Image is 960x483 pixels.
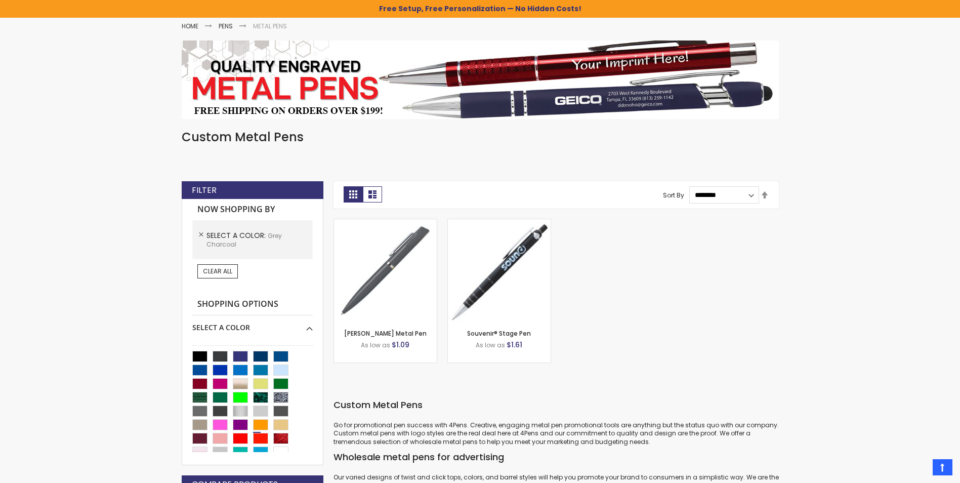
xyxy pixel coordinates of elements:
strong: Shopping Options [192,294,313,315]
a: Bingham Metal Pen-Grey - Charcoal [334,219,437,227]
span: $1.09 [392,340,409,350]
strong: Now Shopping by [192,199,313,220]
label: Sort By [663,190,684,199]
span: As low as [361,341,390,349]
img: Bingham Metal Pen-Grey - Charcoal [334,219,437,322]
strong: Filter [192,185,217,196]
h3: Custom Metal Pens [333,399,779,411]
a: Souvenir® Stage Pen [467,329,531,338]
div: Select A Color [192,315,313,333]
a: Clear All [197,264,238,278]
a: [PERSON_NAME] Metal Pen [344,329,427,338]
a: Souvenir® Stage Pen-Grey - Charcoal [448,219,551,227]
img: Souvenir® Stage Pen-Grey - Charcoal [448,219,551,322]
span: As low as [476,341,505,349]
a: Pens [219,22,233,30]
h1: Custom Metal Pens [182,129,779,145]
strong: Metal Pens [253,22,287,30]
span: Grey Charcoal [206,231,282,249]
strong: Grid [344,186,363,203]
span: Select A Color [206,230,268,240]
a: Home [182,22,198,30]
span: $1.61 [507,340,522,350]
img: Metal Pens [182,41,779,119]
span: Clear All [203,267,232,275]
a: Top [933,459,952,475]
p: Go for promotional pen success with 4Pens. Creative, engaging metal pen promotional tools are any... [333,421,779,446]
h3: Wholesale metal pens for advertising [333,451,779,463]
